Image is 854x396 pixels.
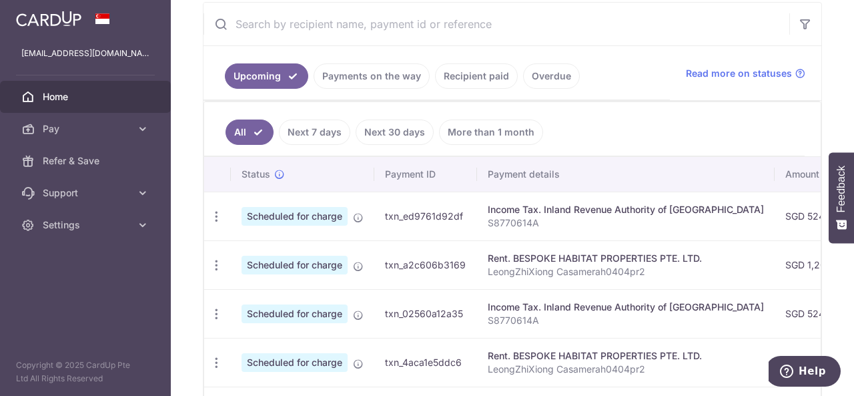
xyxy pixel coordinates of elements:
[488,265,764,278] p: LeongZhiXiong Casamerah0404pr2
[242,207,348,226] span: Scheduled for charge
[43,154,131,168] span: Refer & Save
[314,63,430,89] a: Payments on the way
[356,120,434,145] a: Next 30 days
[16,11,81,27] img: CardUp
[225,63,308,89] a: Upcoming
[43,90,131,104] span: Home
[785,168,819,181] span: Amount
[488,301,764,314] div: Income Tax. Inland Revenue Authority of [GEOGRAPHIC_DATA]
[374,240,477,289] td: txn_a2c606b3169
[21,47,149,60] p: [EMAIL_ADDRESS][DOMAIN_NAME]
[686,67,805,80] a: Read more on statuses
[43,186,131,200] span: Support
[203,3,789,45] input: Search by recipient name, payment id or reference
[488,349,764,363] div: Rent. BESPOKE HABITAT PROPERTIES PTE. LTD.
[439,120,543,145] a: More than 1 month
[279,120,350,145] a: Next 7 days
[242,168,270,181] span: Status
[242,353,348,372] span: Scheduled for charge
[43,122,131,136] span: Pay
[477,157,775,192] th: Payment details
[374,157,477,192] th: Payment ID
[242,256,348,274] span: Scheduled for charge
[488,252,764,265] div: Rent. BESPOKE HABITAT PROPERTIES PTE. LTD.
[829,152,854,243] button: Feedback - Show survey
[835,166,847,212] span: Feedback
[488,363,764,376] p: LeongZhiXiong Casamerah0404pr2
[523,63,580,89] a: Overdue
[374,338,477,387] td: txn_4aca1e5ddc6
[769,356,841,389] iframe: Opens a widget where you can find more information
[488,216,764,230] p: S8770614A
[488,203,764,216] div: Income Tax. Inland Revenue Authority of [GEOGRAPHIC_DATA]
[374,289,477,338] td: txn_02560a12a35
[435,63,518,89] a: Recipient paid
[374,192,477,240] td: txn_ed9761d92df
[226,120,274,145] a: All
[488,314,764,327] p: S8770614A
[43,218,131,232] span: Settings
[686,67,792,80] span: Read more on statuses
[242,305,348,323] span: Scheduled for charge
